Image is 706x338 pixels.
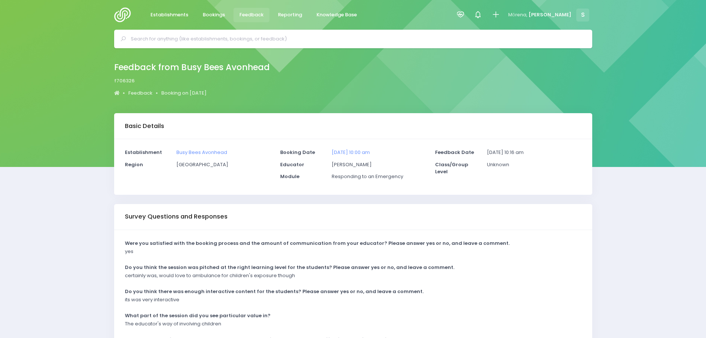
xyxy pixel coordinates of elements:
a: Bookings [197,8,231,22]
span: Feedback [239,11,263,19]
strong: Class/Group Level [435,161,468,175]
span: Reporting [278,11,302,19]
strong: Module [280,173,299,180]
span: Bookings [203,11,225,19]
input: Search for anything (like establishments, bookings, or feedback) [131,33,582,45]
p: Responding to an Emergency [332,173,426,180]
p: [PERSON_NAME] [332,161,426,168]
img: Logo [114,7,135,22]
div: [GEOGRAPHIC_DATA] [172,161,275,173]
span: Mōrena, [508,11,527,19]
span: Knowledge Base [316,11,357,19]
p: its was very interactive [125,296,179,303]
p: [DATE] 10:16 am [487,149,581,156]
a: Feedback [233,8,270,22]
strong: What part of the session did you see particular value in? [125,312,271,319]
a: Reporting [272,8,308,22]
a: Feedback [128,89,152,97]
p: certainly was, would love to ambulance for children's exposure though [125,272,295,279]
a: Busy Bees Avonhead [176,149,227,156]
p: Unknown [487,161,581,168]
strong: Were you satisfied with the booking process and the amount of communication from your educator? P... [125,240,510,247]
strong: Establishment [125,149,162,156]
strong: Booking Date [280,149,315,156]
a: Establishments [145,8,195,22]
strong: Do you think the session was pitched at the right learning level for the students? Please answer ... [125,264,454,271]
strong: Region [125,161,143,168]
a: [DATE] 10:00 am [332,149,370,156]
h3: Survey Questions and Responses [125,213,228,220]
a: Knowledge Base [311,8,363,22]
strong: Feedback Date [435,149,474,156]
span: Establishments [150,11,188,19]
h2: Feedback from Busy Bees Avonhead [114,62,270,72]
p: The educator's way of involving children [125,320,221,328]
strong: Do you think there was enough interactive content for the students? Please answer yes or no, and ... [125,288,424,295]
a: Booking on [DATE] [161,89,206,97]
h3: Basic Details [125,122,164,130]
span: [PERSON_NAME] [528,11,571,19]
p: yes [125,248,133,255]
span: S [576,9,589,22]
span: f706326 [114,77,135,85]
strong: Educator [280,161,304,168]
